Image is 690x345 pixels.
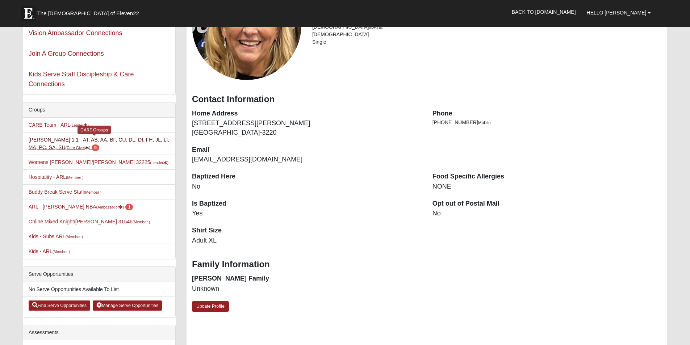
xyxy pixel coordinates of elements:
[192,226,422,235] dt: Shirt Size
[432,199,662,209] dt: Opt out of Postal Mail
[581,4,657,22] a: Hello [PERSON_NAME]
[29,71,134,88] a: Kids Serve Staff Discipleship & Care Connections
[23,325,175,340] div: Assessments
[29,174,84,180] a: Hospitality - ARL(Member )
[29,50,104,57] a: Join A Group Connections
[150,160,168,165] small: (Leader )
[53,249,70,254] small: (Member )
[192,109,422,118] dt: Home Address
[312,38,662,46] li: Single
[84,190,101,194] small: (Member )
[78,126,111,134] div: CARE Groups
[92,144,99,151] span: number of pending members
[432,109,662,118] dt: Phone
[192,155,422,164] dd: [EMAIL_ADDRESS][DOMAIN_NAME]
[192,145,422,155] dt: Email
[37,10,139,17] span: The [DEMOGRAPHIC_DATA] of Eleven22
[96,205,124,209] small: (Ambassador )
[29,300,91,311] a: Find Serve Opportunities
[29,248,70,254] a: Kids - ARL(Member )
[29,219,150,224] a: Online Mixed Knight/[PERSON_NAME] 31546(Member )
[29,189,101,195] a: Buddy Break Serve Staff(Member )
[192,236,422,245] dd: Adult XL
[93,300,162,311] a: Manage Serve Opportunities
[29,137,170,150] a: [PERSON_NAME] 1:1 - AT, AB, AA, BF, CU, DL, DI, FH, JL, LI, MA, PC, SA, SU(Care Giver) 9
[432,209,662,218] dd: No
[192,119,422,137] dd: [STREET_ADDRESS][PERSON_NAME] [GEOGRAPHIC_DATA]-3220
[133,220,150,224] small: (Member )
[478,120,491,125] span: Mobile
[506,3,581,21] a: Back to [DOMAIN_NAME]
[192,274,422,283] dt: [PERSON_NAME] Family
[192,301,229,312] a: Update Profile
[432,172,662,181] dt: Food Specific Allergies
[21,6,35,21] img: Eleven22 logo
[29,29,122,37] a: Vision Ambassador Connections
[66,235,83,239] small: (Member )
[23,267,175,282] div: Serve Opportunities
[432,182,662,192] dd: NONE
[29,233,83,239] a: Kids - Subs ARL(Member )
[29,122,89,128] a: CARE Team - ARL(Leader)
[369,25,384,29] small: ([DATE])
[17,3,162,21] a: The [DEMOGRAPHIC_DATA] of Eleven22
[432,119,662,126] li: [PHONE_NUMBER]
[192,284,422,294] dd: Unknown
[66,146,91,150] small: (Care Giver )
[312,31,662,38] li: [DEMOGRAPHIC_DATA]
[23,102,175,118] div: Groups
[70,123,89,127] small: (Leader )
[192,94,662,105] h3: Contact Information
[192,182,422,192] dd: No
[192,172,422,181] dt: Baptized Here
[66,175,83,180] small: (Member )
[23,282,175,297] li: No Serve Opportunities Available To List
[312,23,662,31] li: [DEMOGRAPHIC_DATA]
[192,209,422,218] dd: Yes
[29,159,169,165] a: Womens [PERSON_NAME]/[PERSON_NAME] 32225(Leader)
[192,259,662,270] h3: Family Information
[192,199,422,209] dt: Is Baptized
[125,204,133,210] span: number of pending members
[29,204,133,210] a: ARL - [PERSON_NAME] NBA(Ambassador) 1
[587,10,647,16] span: Hello [PERSON_NAME]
